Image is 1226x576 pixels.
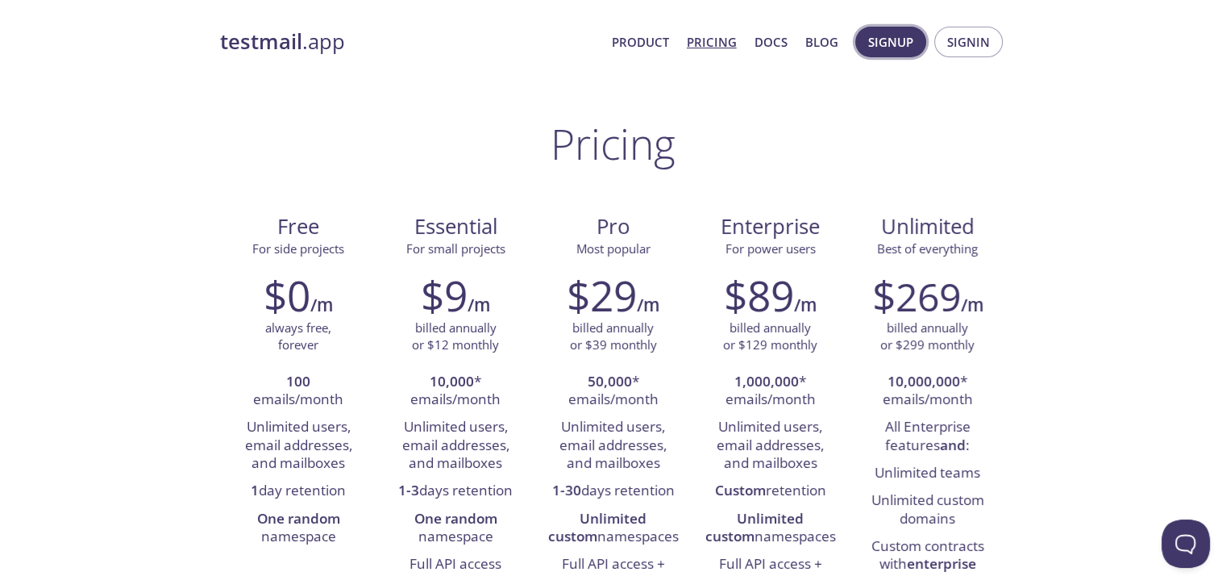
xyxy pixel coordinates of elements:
a: Blog [805,31,838,52]
span: Free [233,213,364,240]
strong: 1,000,000 [734,372,799,390]
h2: $ [872,271,961,319]
li: days retention [389,478,522,505]
li: Unlimited users, email addresses, and mailboxes [547,414,679,478]
span: Pro [547,213,679,240]
li: * emails/month [704,369,837,415]
strong: 1-3 [398,481,419,499]
li: namespace [232,506,365,552]
a: Docs [754,31,788,52]
span: Essential [390,213,522,240]
li: namespaces [547,506,679,552]
p: billed annually or $12 monthly [412,319,499,354]
h6: /m [468,291,490,319]
li: Unlimited users, email addresses, and mailboxes [704,414,837,478]
p: always free, forever [265,319,331,354]
li: days retention [547,478,679,505]
li: * emails/month [547,369,679,415]
strong: Unlimited custom [548,509,647,545]
li: namespace [389,506,522,552]
a: Pricing [687,31,737,52]
span: For power users [725,240,816,257]
p: billed annually or $129 monthly [723,319,817,354]
li: emails/month [232,369,365,415]
p: billed annually or $39 monthly [570,319,657,354]
h6: /m [961,291,983,319]
h6: /m [794,291,817,319]
strong: One random [414,509,497,528]
strong: 1-30 [552,481,581,499]
strong: and [940,436,966,454]
li: Unlimited custom domains [861,487,994,533]
strong: 50,000 [588,372,632,390]
li: day retention [232,478,365,505]
strong: testmail [220,27,302,56]
span: Most popular [576,240,650,257]
span: For small projects [406,240,505,257]
strong: One random [257,509,340,528]
strong: 100 [286,372,310,390]
span: Enterprise [704,213,836,240]
span: Best of everything [877,240,978,257]
li: Unlimited teams [861,460,994,487]
h6: /m [637,291,659,319]
h6: /m [310,291,333,319]
strong: Custom [715,481,766,499]
h1: Pricing [551,119,675,168]
strong: Unlimited custom [705,509,804,545]
li: * emails/month [861,369,994,415]
strong: 10,000,000 [887,372,960,390]
h2: $89 [724,271,794,319]
a: Product [612,31,669,52]
li: * emails/month [389,369,522,415]
li: Unlimited users, email addresses, and mailboxes [389,414,522,478]
span: 269 [896,270,961,323]
span: For side projects [252,240,344,257]
strong: 1 [251,481,259,499]
li: All Enterprise features : [861,414,994,460]
li: retention [704,478,837,505]
span: Unlimited [881,212,975,240]
li: namespaces [704,506,837,552]
h2: $9 [421,271,468,319]
button: Signin [934,27,1003,57]
p: billed annually or $299 monthly [880,319,975,354]
iframe: Help Scout Beacon - Open [1162,520,1210,568]
h2: $29 [567,271,637,319]
h2: $0 [264,271,310,319]
a: testmail.app [220,28,599,56]
li: Unlimited users, email addresses, and mailboxes [232,414,365,478]
strong: 10,000 [430,372,474,390]
span: Signin [947,31,990,52]
span: Signup [868,31,913,52]
button: Signup [855,27,926,57]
